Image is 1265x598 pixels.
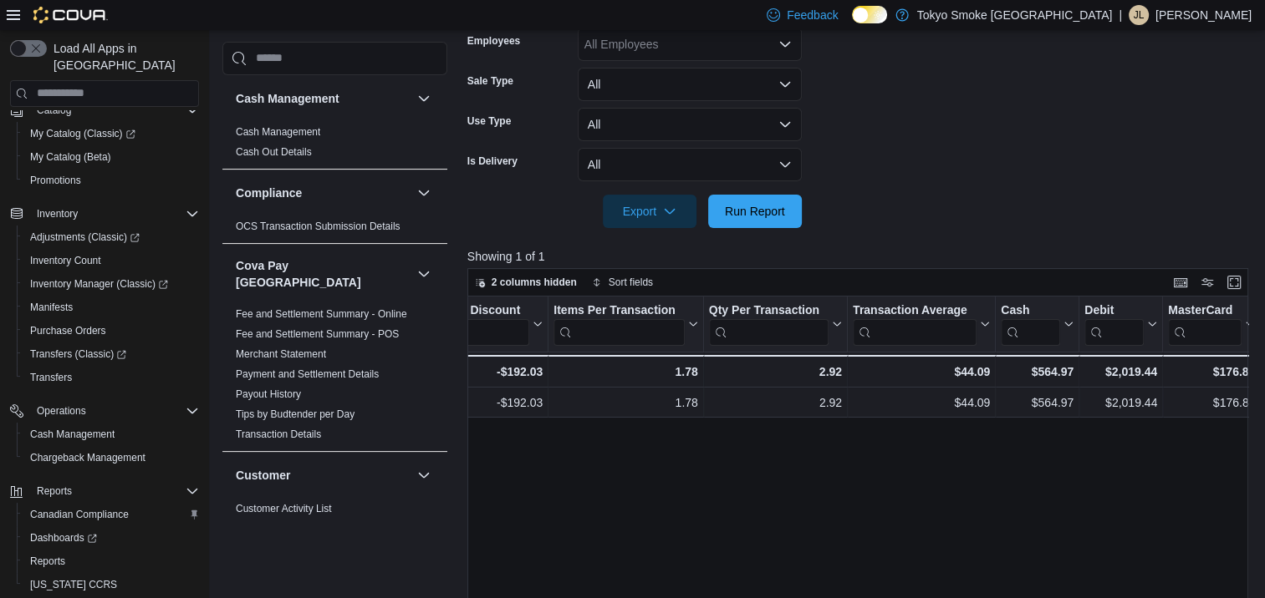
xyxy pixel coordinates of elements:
[17,319,206,342] button: Purchase Orders
[17,296,206,319] button: Manifests
[30,401,93,421] button: Operations
[30,508,129,521] span: Canadian Compliance
[236,145,312,159] span: Cash Out Details
[23,528,104,548] a: Dashboards
[23,551,72,571] a: Reports
[492,276,577,289] span: 2 columns hidden
[414,264,434,284] button: Cova Pay [GEOGRAPHIC_DATA]
[440,302,543,345] button: Total Discount
[236,220,400,232] a: OCS Transaction Submission Details
[30,127,135,140] span: My Catalog (Classic)
[414,465,434,485] button: Customer
[30,174,81,187] span: Promotions
[1001,362,1074,382] div: $564.97
[467,155,518,168] label: Is Delivery
[440,362,543,382] div: -$192.03
[23,297,79,317] a: Manifests
[23,448,199,468] span: Chargeback Management
[17,272,206,296] a: Inventory Manager (Classic)
[30,531,97,545] span: Dashboards
[23,227,199,247] span: Adjustments (Classic)
[17,446,206,469] button: Chargeback Management
[17,145,206,169] button: My Catalog (Beta)
[1168,302,1242,318] div: MasterCard
[236,125,320,139] span: Cash Management
[236,428,321,440] a: Transaction Details
[236,408,355,420] a: Tips by Budtender per Day
[852,6,887,23] input: Dark Mode
[222,304,447,451] div: Cova Pay [GEOGRAPHIC_DATA]
[852,23,853,24] span: Dark Mode
[3,399,206,423] button: Operations
[414,183,434,203] button: Compliance
[17,122,206,145] a: My Catalog (Classic)
[1084,302,1157,345] button: Debit
[236,90,339,107] h3: Cash Management
[1155,5,1252,25] p: [PERSON_NAME]
[1001,302,1060,345] div: Cash
[578,68,802,101] button: All
[1001,302,1060,318] div: Cash
[30,401,199,421] span: Operations
[23,528,199,548] span: Dashboards
[1171,272,1191,292] button: Keyboard shortcuts
[23,344,199,364] span: Transfers (Classic)
[23,251,108,271] a: Inventory Count
[613,195,686,228] span: Export
[1129,5,1149,25] div: Jennifer Lamont
[1134,5,1145,25] span: JL
[778,38,792,51] button: Open list of options
[1224,272,1244,292] button: Enter fullscreen
[37,104,71,117] span: Catalog
[30,428,115,441] span: Cash Management
[3,99,206,122] button: Catalog
[23,321,113,341] a: Purchase Orders
[1168,302,1242,345] div: MasterCard
[236,220,400,233] span: OCS Transaction Submission Details
[553,362,698,382] div: 1.78
[23,504,199,525] span: Canadian Compliance
[236,408,355,421] span: Tips by Budtender per Day
[236,467,411,484] button: Customer
[23,448,152,468] a: Chargeback Management
[23,424,199,444] span: Cash Management
[23,147,199,167] span: My Catalog (Beta)
[468,272,584,292] button: 2 columns hidden
[853,302,990,345] button: Transaction Average
[23,227,146,247] a: Adjustments (Classic)
[17,526,206,550] a: Dashboards
[30,100,78,120] button: Catalog
[236,185,411,201] button: Compliance
[1084,393,1157,413] div: $2,019.44
[236,90,411,107] button: Cash Management
[1084,302,1144,318] div: Debit
[467,114,511,128] label: Use Type
[30,578,117,591] span: [US_STATE] CCRS
[23,147,118,167] a: My Catalog (Beta)
[236,523,344,535] a: Customer Loyalty Points
[30,481,79,501] button: Reports
[917,5,1113,25] p: Tokyo Smoke [GEOGRAPHIC_DATA]
[17,503,206,526] button: Canadian Compliance
[708,393,841,413] div: 2.92
[1084,302,1144,345] div: Debit
[1119,5,1122,25] p: |
[222,122,447,169] div: Cash Management
[853,362,990,382] div: $44.09
[236,185,302,201] h3: Compliance
[23,170,88,190] a: Promotions
[708,302,841,345] button: Qty Per Transaction
[585,272,660,292] button: Sort fields
[17,169,206,192] button: Promotions
[30,301,73,314] span: Manifests
[17,249,206,272] button: Inventory Count
[33,7,108,23] img: Cova
[853,302,977,318] div: Transaction Average
[553,302,685,318] div: Items Per Transaction
[467,248,1257,265] p: Showing 1 of 1
[236,146,312,158] a: Cash Out Details
[30,254,101,267] span: Inventory Count
[578,148,802,181] button: All
[30,204,84,224] button: Inventory
[17,226,206,249] a: Adjustments (Classic)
